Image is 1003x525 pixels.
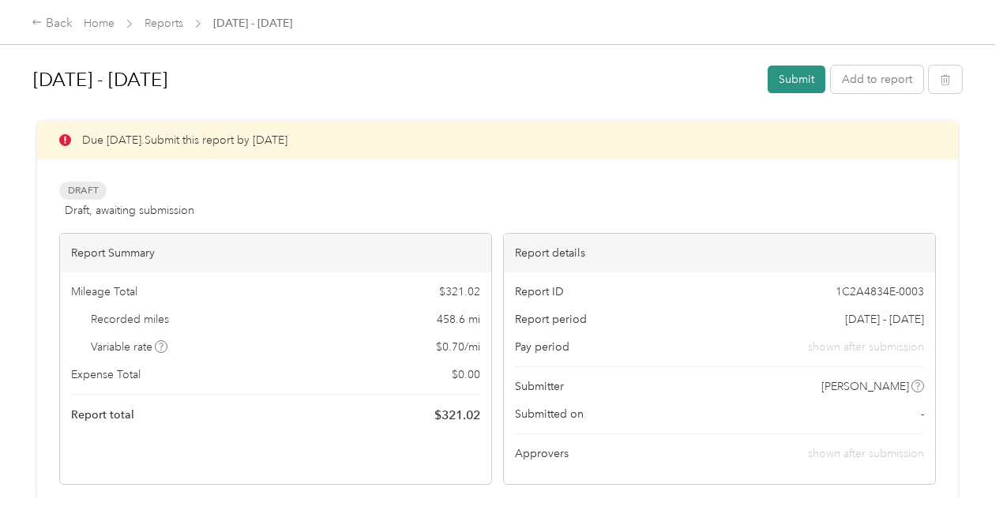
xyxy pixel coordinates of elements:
div: Report Summary [60,234,491,272]
button: Submit [768,66,825,93]
div: Back [32,14,73,33]
span: Expense Total [71,366,141,383]
span: [DATE] - [DATE] [845,311,924,328]
span: $ 0.00 [452,366,480,383]
div: Report details [504,234,935,272]
span: Draft [59,182,107,200]
span: Pay period [515,339,569,355]
span: Report ID [515,283,564,300]
iframe: Everlance-gr Chat Button Frame [915,437,1003,525]
span: shown after submission [808,447,924,460]
span: Recorded miles [91,311,169,328]
span: [DATE] - [DATE] [213,15,292,32]
span: Submitter [515,378,564,395]
span: Submitted on [515,406,584,422]
span: Approvers [515,445,569,462]
span: 1C2A4834E-0003 [836,283,924,300]
button: Add to report [831,66,923,93]
span: $ 321.02 [434,406,480,425]
span: Variable rate [91,339,168,355]
span: shown after submission [808,339,924,355]
span: Report period [515,311,587,328]
a: Reports [145,17,183,30]
span: 458.6 mi [437,311,480,328]
span: Draft, awaiting submission [65,202,194,219]
span: [PERSON_NAME] [821,378,909,395]
span: - [921,406,924,422]
div: Due [DATE]. Submit this report by [DATE] [37,121,958,159]
span: $ 321.02 [439,283,480,300]
span: $ 0.70 / mi [436,339,480,355]
span: Mileage Total [71,283,137,300]
span: Report total [71,407,134,423]
a: Home [84,17,115,30]
h1: Sep 1 - 30, 2025 [33,61,757,99]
